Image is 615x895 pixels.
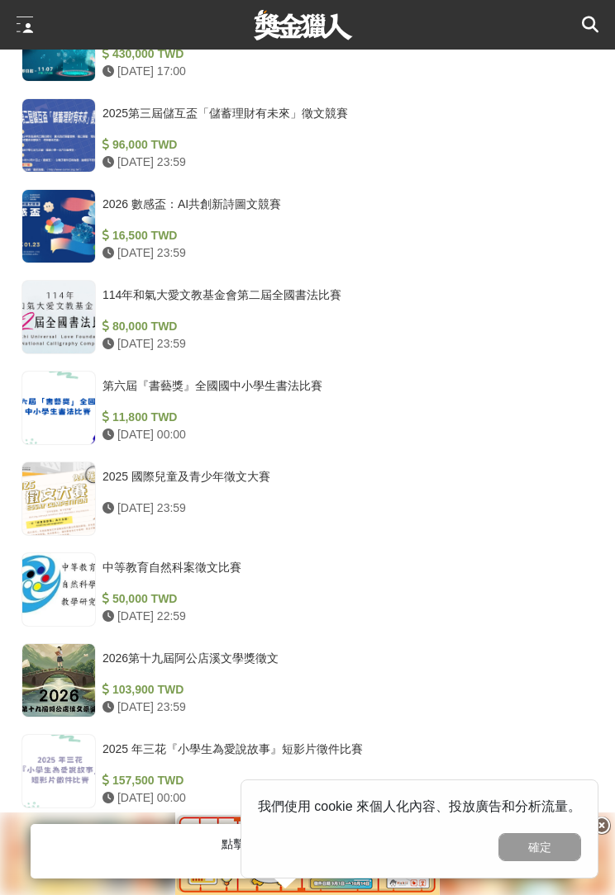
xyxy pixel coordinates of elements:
div: 中等教育自然科案徵文比賽 [102,559,587,590]
a: 2026第十九屆阿公店溪文學獎徵文 103,900 TWD [DATE] 23:59 [13,635,602,726]
div: [DATE] 17:00 [102,63,587,80]
span: 點擊 [222,837,245,850]
div: 80,000 TWD [102,318,587,335]
a: 114年和氣大愛文教基金會第二屆全國書法比賽 80,000 TWD [DATE] 23:59 [13,272,602,362]
a: 2025 國際兒童及青少年徵文大賽 [DATE] 23:59 [13,453,602,544]
div: [DATE] 23:59 [102,335,587,353]
div: 96,000 TWD [102,136,587,154]
a: 2025 年三花『小學生為愛說故事』短影片徵件比賽 157,500 TWD [DATE] 00:00 [13,726,602,817]
div: 2026第十九屆阿公店溪文學獎徵文 [102,650,587,681]
div: 2026 數感盃：AI共創新詩圖文競賽 [102,196,587,227]
a: 2025第三屆儲互盃「儲蓄理財有未來」徵文競賽 96,000 TWD [DATE] 23:59 [13,90,602,181]
div: [DATE] 00:00 [102,789,587,807]
div: [DATE] 00:00 [102,426,587,443]
div: 50,000 TWD [102,590,587,608]
div: 103,900 TWD [102,681,587,698]
div: 430,000 TWD [102,45,587,63]
div: 16,500 TWD [102,227,587,244]
a: 第六屆『書藝獎』全國國中小學生書法比賽 11,800 TWD [DATE] 00:00 [13,362,602,453]
div: [DATE] 23:59 [102,154,587,171]
img: b8fb364a-1126-4c00-bbce-b582c67468b3.png [175,812,440,895]
div: [DATE] 23:59 [102,698,587,716]
div: [DATE] 22:59 [102,608,587,625]
div: [DATE] 23:59 [102,244,587,262]
a: 中等教育自然科案徵文比賽 50,000 TWD [DATE] 22:59 [13,544,602,635]
div: 2025第三屆儲互盃「儲蓄理財有未來」徵文競賽 [102,105,587,136]
div: 114年和氣大愛文教基金會第二屆全國書法比賽 [102,286,587,318]
div: 11,800 TWD [102,409,587,426]
button: 確定 [498,833,581,861]
div: 157,500 TWD [102,772,587,789]
a: 2026 數感盃：AI共創新詩圖文競賽 16,500 TWD [DATE] 23:59 [13,181,602,272]
div: 2025 年三花『小學生為愛說故事』短影片徵件比賽 [102,741,587,772]
div: [DATE] 23:59 [102,500,587,517]
div: 第六屆『書藝獎』全國國中小學生書法比賽 [102,377,587,409]
span: 我們使用 cookie 來個人化內容、投放廣告和分析流量。 [258,799,581,813]
div: 2025 國際兒童及青少年徵文大賽 [102,468,587,500]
